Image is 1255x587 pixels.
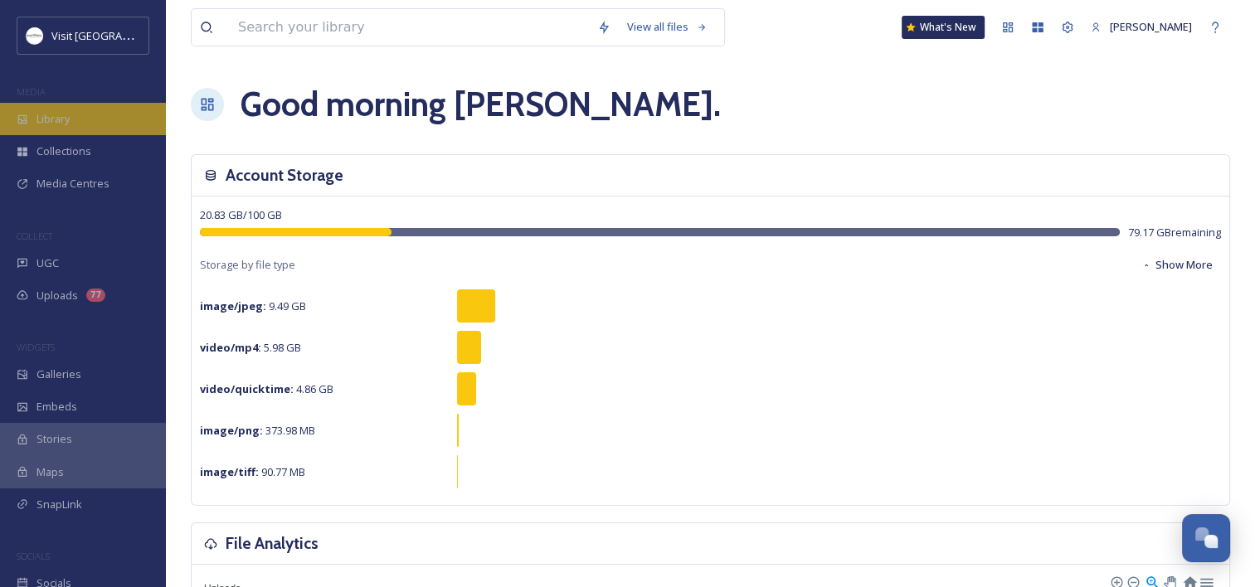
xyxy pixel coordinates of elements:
[36,431,72,447] span: Stories
[200,298,266,313] strong: image/jpeg :
[1110,19,1192,34] span: [PERSON_NAME]
[17,85,46,98] span: MEDIA
[200,340,261,355] strong: video/mp4 :
[36,176,109,192] span: Media Centres
[200,207,282,222] span: 20.83 GB / 100 GB
[36,255,59,271] span: UGC
[1126,575,1138,587] div: Zoom Out
[36,497,82,512] span: SnapLink
[619,11,716,43] a: View all files
[241,80,721,129] h1: Good morning [PERSON_NAME] .
[86,289,105,302] div: 77
[1110,575,1121,587] div: Zoom In
[1182,514,1230,562] button: Open Chat
[1082,11,1200,43] a: [PERSON_NAME]
[36,399,77,415] span: Embeds
[200,298,306,313] span: 9.49 GB
[36,464,64,480] span: Maps
[902,16,985,39] a: What's New
[27,27,43,44] img: Circle%20Logo.png
[230,9,589,46] input: Search your library
[17,550,50,562] span: SOCIALS
[51,27,180,43] span: Visit [GEOGRAPHIC_DATA]
[36,366,81,382] span: Galleries
[200,423,263,438] strong: image/png :
[1128,225,1221,240] span: 79.17 GB remaining
[1133,249,1221,281] button: Show More
[17,341,55,353] span: WIDGETS
[226,163,343,187] h3: Account Storage
[200,381,333,396] span: 4.86 GB
[200,423,315,438] span: 373.98 MB
[200,464,305,479] span: 90.77 MB
[36,288,78,303] span: Uploads
[36,143,91,159] span: Collections
[200,381,294,396] strong: video/quicktime :
[36,111,70,127] span: Library
[200,464,259,479] strong: image/tiff :
[200,257,295,273] span: Storage by file type
[1164,576,1174,586] div: Panning
[200,340,301,355] span: 5.98 GB
[17,230,52,242] span: COLLECT
[226,531,319,555] h3: File Analytics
